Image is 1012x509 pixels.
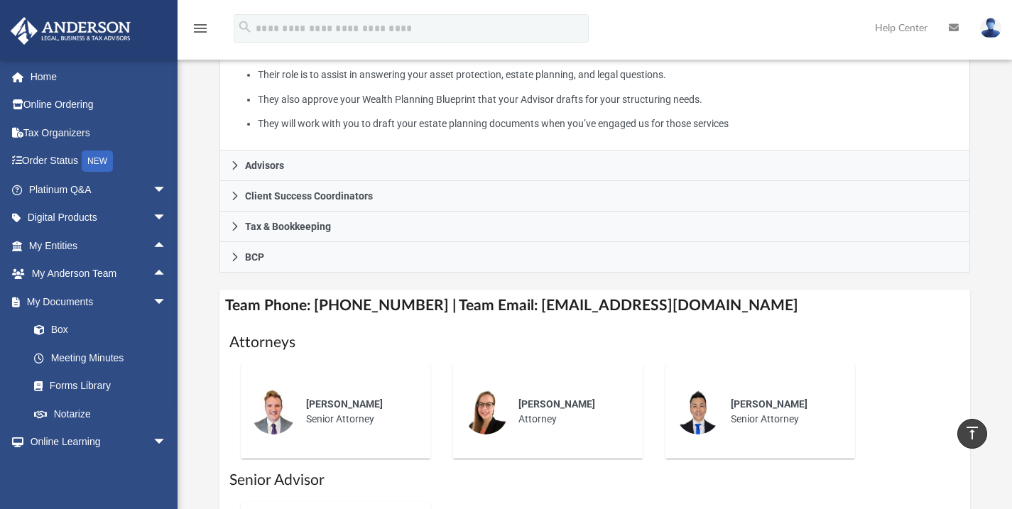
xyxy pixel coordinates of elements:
h1: Senior Advisor [229,470,961,491]
a: Digital Productsarrow_drop_down [10,204,188,232]
div: Attorney [508,387,633,437]
span: arrow_drop_down [153,288,181,317]
div: NEW [82,150,113,172]
a: Box [20,316,174,344]
span: arrow_drop_down [153,175,181,204]
a: Client Success Coordinators [219,181,971,212]
a: Forms Library [20,372,174,400]
a: My Anderson Teamarrow_drop_up [10,260,181,288]
p: What My Attorneys & Paralegals Do: [230,17,960,133]
li: Their role is to assist in answering your asset protection, estate planning, and legal questions. [258,66,959,84]
img: thumbnail [675,389,721,434]
div: Senior Attorney [296,387,420,437]
img: thumbnail [251,389,296,434]
i: vertical_align_top [964,425,981,442]
img: thumbnail [463,389,508,434]
a: Tax Organizers [10,119,188,147]
h1: Attorneys [229,332,961,353]
i: search [237,19,253,35]
i: menu [192,20,209,37]
span: BCP [245,252,264,262]
a: Order StatusNEW [10,147,188,176]
a: menu [192,27,209,37]
a: Platinum Q&Aarrow_drop_down [10,175,188,204]
span: [PERSON_NAME] [731,398,807,410]
a: My Documentsarrow_drop_down [10,288,181,316]
span: arrow_drop_down [153,204,181,233]
a: Tax & Bookkeeping [219,212,971,242]
a: Courses [20,456,181,484]
a: Notarize [20,400,181,428]
a: vertical_align_top [957,419,987,449]
h4: Team Phone: [PHONE_NUMBER] | Team Email: [EMAIL_ADDRESS][DOMAIN_NAME] [219,290,971,322]
div: Senior Attorney [721,387,845,437]
li: They will work with you to draft your estate planning documents when you’ve engaged us for those ... [258,115,959,133]
span: arrow_drop_up [153,260,181,289]
img: Anderson Advisors Platinum Portal [6,17,135,45]
li: They also approve your Wealth Planning Blueprint that your Advisor drafts for your structuring ne... [258,91,959,109]
a: Online Learningarrow_drop_down [10,428,181,456]
span: Client Success Coordinators [245,191,373,201]
span: arrow_drop_down [153,428,181,457]
a: Online Ordering [10,91,188,119]
div: Attorneys & Paralegals [219,7,971,151]
span: Tax & Bookkeeping [245,221,331,231]
a: Meeting Minutes [20,344,181,372]
img: User Pic [980,18,1001,38]
a: Home [10,62,188,91]
a: My Entitiesarrow_drop_up [10,231,188,260]
a: BCP [219,242,971,273]
a: Advisors [219,150,971,181]
span: Advisors [245,160,284,170]
span: arrow_drop_up [153,231,181,261]
span: [PERSON_NAME] [306,398,383,410]
span: [PERSON_NAME] [518,398,595,410]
